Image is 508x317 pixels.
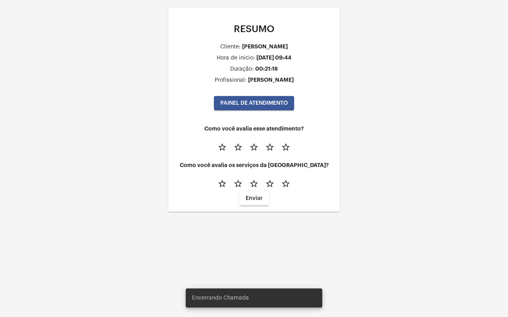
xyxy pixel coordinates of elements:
[233,179,243,188] mat-icon: star_border
[220,100,288,106] span: PAINEL DE ATENDIMENTO
[265,142,275,152] mat-icon: star_border
[248,77,294,83] div: [PERSON_NAME]
[246,196,263,201] span: Enviar
[256,55,291,61] div: [DATE] 09:44
[214,96,294,110] button: PAINEL DE ATENDIMENTO
[255,66,278,72] div: 00:21:18
[220,44,241,50] div: Cliente:
[175,24,333,34] p: RESUMO
[239,191,269,206] button: Enviar
[265,179,275,188] mat-icon: star_border
[242,44,288,50] div: [PERSON_NAME]
[175,162,333,168] h4: Como você avalia os serviços da [GEOGRAPHIC_DATA]?
[215,77,246,83] div: Profissional:
[217,142,227,152] mat-icon: star_border
[249,142,259,152] mat-icon: star_border
[230,66,254,72] div: Duração:
[175,126,333,132] h4: Como você avalia esse atendimento?
[217,55,255,61] div: Hora de inicio:
[281,142,291,152] mat-icon: star_border
[233,142,243,152] mat-icon: star_border
[249,179,259,188] mat-icon: star_border
[281,179,291,188] mat-icon: star_border
[217,179,227,188] mat-icon: star_border
[192,294,249,302] span: Encerrando Chamada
